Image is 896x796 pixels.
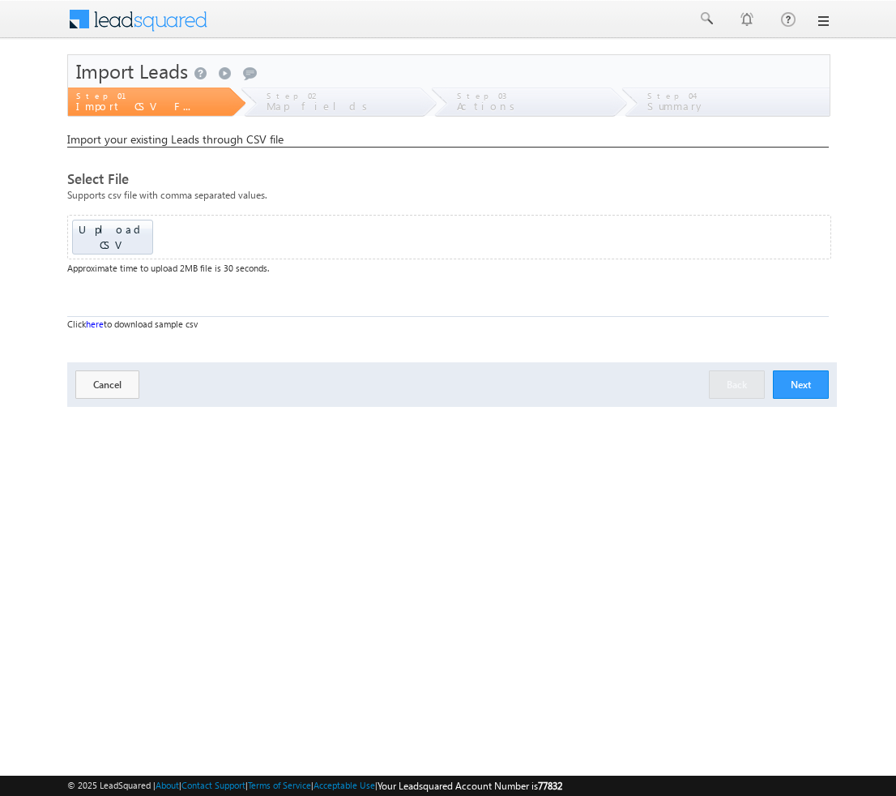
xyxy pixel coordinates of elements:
div: Approximate time to upload 2MB file is 30 seconds. [67,261,829,276]
button: Next [773,370,829,399]
a: About [156,780,179,790]
a: here [86,319,104,329]
span: Step 04 [647,91,698,101]
span: © 2025 LeadSquared | | | | | [67,778,562,794]
a: Terms of Service [248,780,311,790]
button: Cancel [75,370,139,399]
span: Step 02 [267,91,316,101]
div: Supports csv file with comma separated values. [67,186,829,215]
span: Upload CSV [79,222,147,251]
div: Import your existing Leads through CSV file [67,132,829,148]
span: 77832 [538,780,562,792]
a: Acceptable Use [314,780,375,790]
div: Select File [67,172,829,186]
div: Import Leads [68,55,830,88]
span: Import CSV File [76,99,218,113]
span: Summary [647,99,706,113]
div: Click to download sample csv [67,316,829,332]
button: Back [709,370,765,399]
span: Step 01 [76,91,123,101]
span: Step 03 [457,91,506,101]
span: Map fields [267,99,373,113]
span: Actions [457,99,521,113]
a: Contact Support [181,780,245,790]
span: Your Leadsquared Account Number is [378,780,562,792]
